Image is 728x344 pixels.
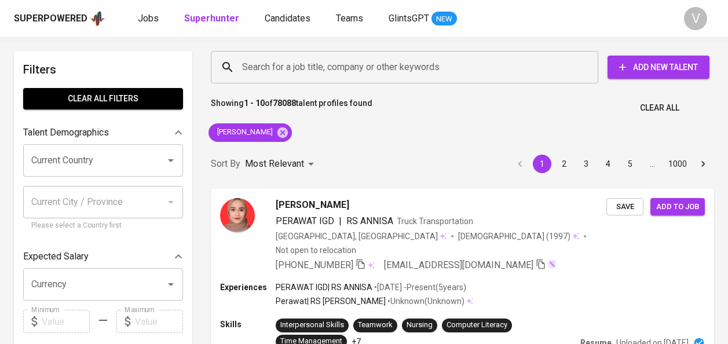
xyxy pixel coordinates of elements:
b: Superhunter [184,13,239,24]
button: Open [163,276,179,292]
p: • [DATE] - Present ( 5 years ) [372,281,466,293]
button: Go to page 1000 [665,155,690,173]
span: [DEMOGRAPHIC_DATA] [458,230,546,242]
div: Talent Demographics [23,121,183,144]
p: Not open to relocation [276,244,356,256]
a: Teams [336,12,365,26]
b: 1 - 10 [244,98,265,108]
img: magic_wand.svg [547,259,557,269]
span: NEW [431,13,457,25]
span: Truck Transportation [397,217,473,226]
p: Most Relevant [245,157,304,171]
div: [PERSON_NAME] [208,123,292,142]
p: • Unknown ( Unknown ) [386,295,464,307]
h6: Filters [23,60,183,79]
p: PERAWAT IGD | RS ANNISA [276,281,372,293]
span: [PERSON_NAME] [208,127,280,138]
div: V [684,7,707,30]
button: Clear All filters [23,88,183,109]
span: Jobs [138,13,159,24]
span: [EMAIL_ADDRESS][DOMAIN_NAME] [384,259,533,270]
span: [PHONE_NUMBER] [276,259,353,270]
div: Most Relevant [245,153,318,175]
span: Clear All filters [32,92,174,106]
button: Save [606,198,643,216]
p: Experiences [220,281,276,293]
input: Value [42,310,90,333]
span: RS ANNISA [346,215,393,226]
span: GlintsGPT [389,13,429,24]
input: Value [135,310,183,333]
nav: pagination navigation [509,155,714,173]
button: Clear All [635,97,684,119]
p: Skills [220,319,276,330]
a: Jobs [138,12,161,26]
button: Add to job [650,198,705,216]
button: Go to page 4 [599,155,617,173]
div: Superpowered [14,12,87,25]
span: Add to job [656,200,699,214]
button: page 1 [533,155,551,173]
div: Nursing [407,320,433,331]
span: Add New Talent [617,60,700,75]
p: Talent Demographics [23,126,109,140]
span: PERAWAT IGD [276,215,334,226]
a: Superhunter [184,12,242,26]
button: Go to page 2 [555,155,573,173]
p: Sort By [211,157,240,171]
p: Perawat | RS [PERSON_NAME] [276,295,386,307]
div: Computer Literacy [447,320,507,331]
p: Please select a Country first [31,220,175,232]
img: app logo [90,10,105,27]
p: Showing of talent profiles found [211,97,372,119]
span: | [339,214,342,228]
p: Expected Salary [23,250,89,264]
span: Save [612,200,638,214]
button: Go to page 3 [577,155,595,173]
button: Add New Talent [608,56,709,79]
img: 93698d57c8e7aa9523a8bc2a86cacf5f.jpeg [220,198,255,233]
div: [GEOGRAPHIC_DATA], [GEOGRAPHIC_DATA] [276,230,447,242]
span: Teams [336,13,363,24]
a: Superpoweredapp logo [14,10,105,27]
div: … [643,158,661,170]
button: Go to next page [694,155,712,173]
div: Interpersonal Skills [280,320,344,331]
button: Open [163,152,179,169]
a: GlintsGPT NEW [389,12,457,26]
div: Teamwork [358,320,393,331]
div: (1997) [458,230,579,242]
span: Clear All [640,101,679,115]
b: 78088 [273,98,296,108]
div: Expected Salary [23,245,183,268]
button: Go to page 5 [621,155,639,173]
span: Candidates [265,13,310,24]
a: Candidates [265,12,313,26]
span: [PERSON_NAME] [276,198,349,212]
